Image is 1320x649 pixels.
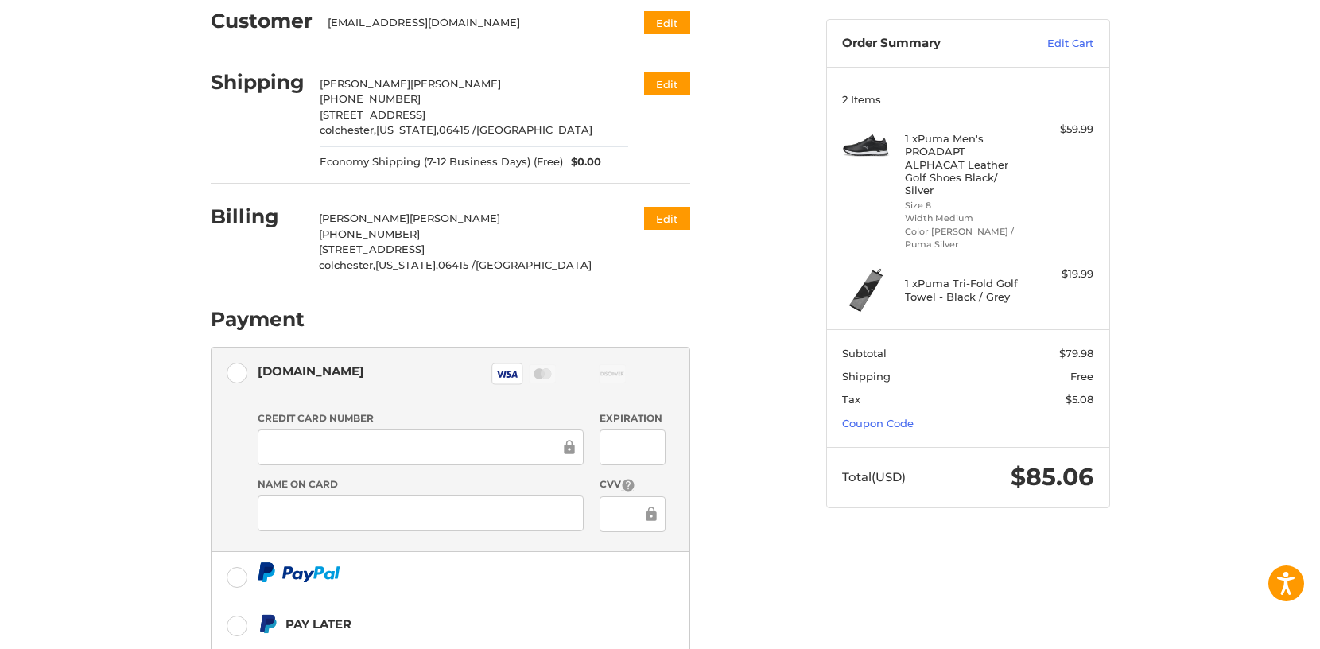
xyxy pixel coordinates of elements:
[438,258,476,271] span: 06415 /
[905,212,1027,225] li: Width Medium
[410,77,501,90] span: [PERSON_NAME]
[644,72,690,95] button: Edit
[258,477,584,492] label: Name on Card
[1011,462,1093,492] span: $85.06
[211,9,313,33] h2: Customer
[842,93,1093,106] h3: 2 Items
[600,411,666,426] label: Expiration
[211,204,304,229] h2: Billing
[1066,393,1093,406] span: $5.08
[905,225,1027,251] li: Color [PERSON_NAME] / Puma Silver
[476,258,592,271] span: [GEOGRAPHIC_DATA]
[320,123,376,136] span: colchester,
[905,277,1027,303] h4: 1 x Puma Tri-Fold Golf Towel - Black / Grey
[258,411,584,426] label: Credit Card Number
[285,611,590,637] div: Pay Later
[410,212,500,224] span: [PERSON_NAME]
[905,199,1027,212] li: Size 8
[1189,606,1320,649] iframe: Google Customer Reviews
[644,11,690,34] button: Edit
[842,370,891,383] span: Shipping
[320,108,425,121] span: [STREET_ADDRESS]
[842,417,914,429] a: Coupon Code
[905,132,1027,196] h4: 1 x Puma Men's PROADAPT ALPHACAT Leather Golf Shoes Black/ Silver
[1070,370,1093,383] span: Free
[319,212,410,224] span: [PERSON_NAME]
[600,477,666,492] label: CVV
[258,358,364,384] div: [DOMAIN_NAME]
[258,614,278,634] img: Pay Later icon
[1031,122,1093,138] div: $59.99
[319,258,375,271] span: colchester,
[319,227,420,240] span: [PHONE_NUMBER]
[328,15,613,31] div: [EMAIL_ADDRESS][DOMAIN_NAME]
[375,258,438,271] span: [US_STATE],
[376,123,439,136] span: [US_STATE],
[319,243,425,255] span: [STREET_ADDRESS]
[1031,266,1093,282] div: $19.99
[258,562,340,582] img: PayPal icon
[842,469,906,484] span: Total (USD)
[563,154,601,170] span: $0.00
[842,347,887,359] span: Subtotal
[320,154,563,170] span: Economy Shipping (7-12 Business Days) (Free)
[644,207,690,230] button: Edit
[320,77,410,90] span: [PERSON_NAME]
[211,307,305,332] h2: Payment
[476,123,592,136] span: [GEOGRAPHIC_DATA]
[1013,36,1093,52] a: Edit Cart
[1059,347,1093,359] span: $79.98
[320,92,421,105] span: [PHONE_NUMBER]
[842,393,860,406] span: Tax
[439,123,476,136] span: 06415 /
[211,70,305,95] h2: Shipping
[842,36,1013,52] h3: Order Summary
